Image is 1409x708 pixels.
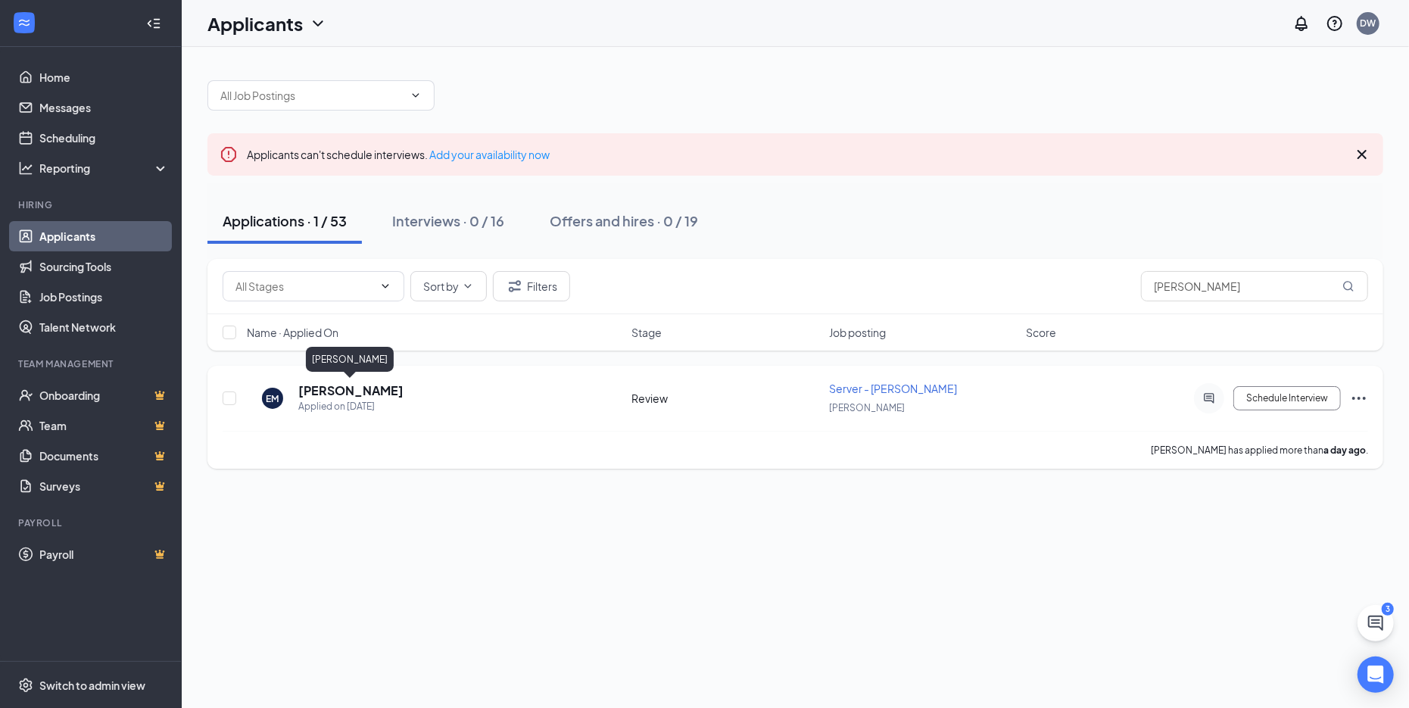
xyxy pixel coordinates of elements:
a: Scheduling [39,123,169,153]
span: Sort by [423,281,459,292]
a: Talent Network [39,312,169,342]
div: Applied on [DATE] [298,399,404,414]
b: a day ago [1323,444,1366,456]
button: Schedule Interview [1233,386,1341,410]
button: Filter Filters [493,271,570,301]
a: OnboardingCrown [39,380,169,410]
svg: Cross [1353,145,1371,164]
div: Interviews · 0 / 16 [392,211,504,230]
a: Messages [39,92,169,123]
div: Hiring [18,198,166,211]
a: TeamCrown [39,410,169,441]
button: ChatActive [1358,605,1394,641]
svg: MagnifyingGlass [1342,280,1354,292]
svg: Notifications [1292,14,1311,33]
svg: Collapse [146,16,161,31]
input: All Stages [235,278,373,295]
div: [PERSON_NAME] [306,347,394,372]
div: Payroll [18,516,166,529]
svg: ChatActive [1367,614,1385,632]
span: [PERSON_NAME] [829,402,905,413]
div: Team Management [18,357,166,370]
a: Job Postings [39,282,169,312]
div: EM [267,392,279,405]
svg: Error [220,145,238,164]
svg: Analysis [18,161,33,176]
svg: WorkstreamLogo [17,15,32,30]
div: Applications · 1 / 53 [223,211,347,230]
div: Switch to admin view [39,678,145,693]
a: SurveysCrown [39,471,169,501]
button: Sort byChevronDown [410,271,487,301]
span: Applicants can't schedule interviews. [247,148,550,161]
svg: ChevronDown [379,280,391,292]
svg: Filter [506,277,524,295]
span: Server - [PERSON_NAME] [829,382,957,395]
div: Review [632,391,820,406]
span: Stage [632,325,662,340]
h5: [PERSON_NAME] [298,382,404,399]
div: Offers and hires · 0 / 19 [550,211,698,230]
svg: ChevronDown [410,89,422,101]
svg: Ellipses [1350,389,1368,407]
span: Score [1026,325,1056,340]
a: PayrollCrown [39,539,169,569]
a: Add your availability now [429,148,550,161]
span: Name · Applied On [247,325,338,340]
a: Sourcing Tools [39,251,169,282]
a: DocumentsCrown [39,441,169,471]
svg: ChevronDown [309,14,327,33]
svg: QuestionInfo [1326,14,1344,33]
svg: ActiveChat [1200,392,1218,404]
input: Search in applications [1141,271,1368,301]
span: Job posting [829,325,886,340]
div: Reporting [39,161,170,176]
div: Open Intercom Messenger [1358,657,1394,693]
svg: ChevronDown [462,280,474,292]
div: 3 [1382,603,1394,616]
h1: Applicants [207,11,303,36]
svg: Settings [18,678,33,693]
a: Applicants [39,221,169,251]
p: [PERSON_NAME] has applied more than . [1151,444,1368,457]
input: All Job Postings [220,87,404,104]
div: DW [1361,17,1376,30]
a: Home [39,62,169,92]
